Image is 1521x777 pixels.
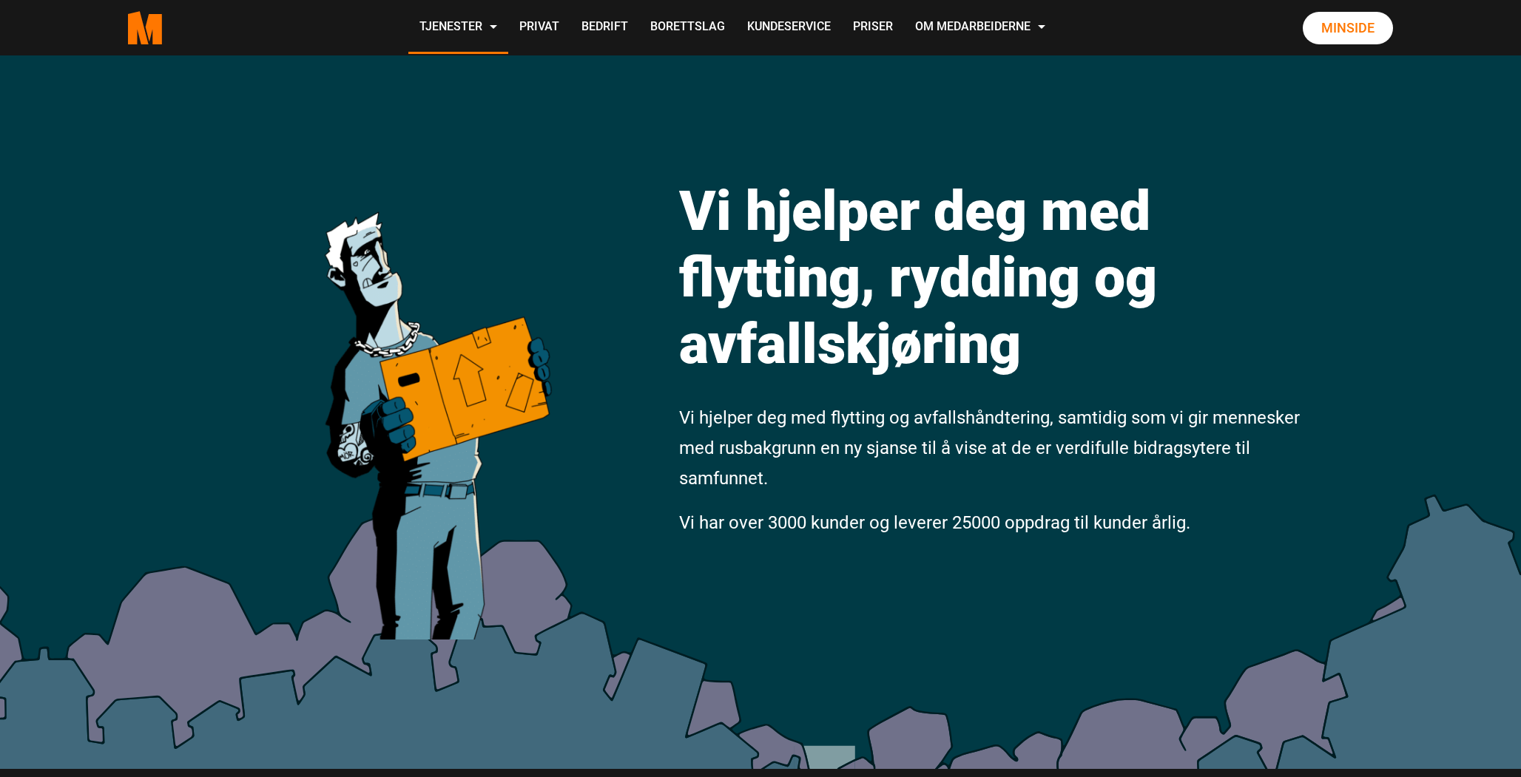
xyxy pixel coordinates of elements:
[570,1,639,54] a: Bedrift
[904,1,1056,54] a: Om Medarbeiderne
[639,1,736,54] a: Borettslag
[736,1,842,54] a: Kundeservice
[679,407,1300,489] span: Vi hjelper deg med flytting og avfallshåndtering, samtidig som vi gir mennesker med rusbakgrunn e...
[408,1,508,54] a: Tjenester
[508,1,570,54] a: Privat
[1303,12,1393,44] a: Minside
[679,512,1190,533] span: Vi har over 3000 kunder og leverer 25000 oppdrag til kunder årlig.
[309,144,564,639] img: medarbeiderne man icon optimized
[679,177,1304,377] h1: Vi hjelper deg med flytting, rydding og avfallskjøring
[842,1,904,54] a: Priser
